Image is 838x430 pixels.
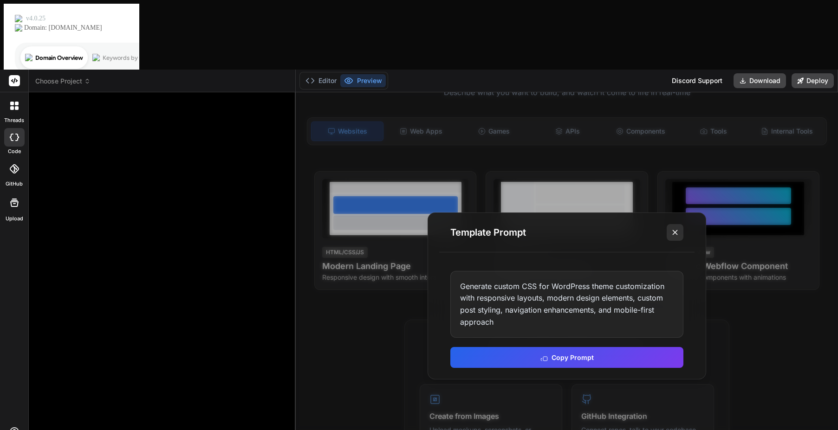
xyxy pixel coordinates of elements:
label: Upload [6,215,23,223]
img: tab_keywords_by_traffic_grey.svg [92,54,100,61]
img: tab_domain_overview_orange.svg [25,54,32,61]
button: Download [734,73,786,88]
img: logo_orange.svg [15,15,22,22]
button: Editor [302,74,340,87]
label: GitHub [6,180,23,188]
button: Deploy [792,73,834,88]
div: Domain Overview [35,55,83,61]
div: Discord Support [666,73,728,88]
span: Choose Project [35,77,91,86]
h3: Template Prompt [450,226,526,239]
div: v 4.0.25 [26,15,45,22]
label: code [8,148,21,155]
img: website_grey.svg [15,24,22,32]
label: threads [4,116,24,124]
div: Generate custom CSS for WordPress theme customization with responsive layouts, modern design elem... [450,271,683,338]
div: Domain: [DOMAIN_NAME] [24,24,102,32]
div: Keywords by Traffic [103,55,156,61]
button: Preview [340,74,386,87]
button: Copy Prompt [450,347,683,368]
